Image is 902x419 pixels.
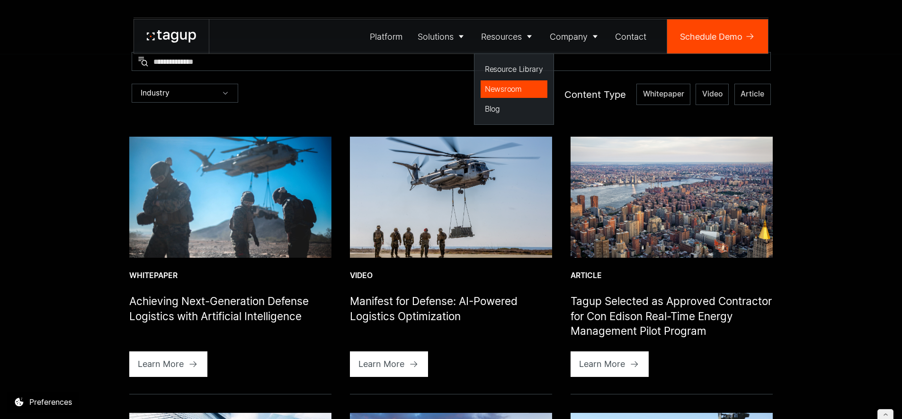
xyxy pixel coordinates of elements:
form: Resources [132,52,771,105]
div: Content Type [564,87,626,101]
div: Preferences [29,396,72,408]
div: Newsroom [485,83,543,95]
a: Resources [474,19,543,53]
a: Learn More [571,351,649,377]
div: Learn More [358,358,404,370]
div: Company [550,30,588,43]
span: Article [741,89,764,99]
span: Whitepaper [643,89,684,99]
h1: Manifest for Defense: AI-Powered Logistics Optimization [350,294,552,323]
a: Newsroom [481,80,547,98]
a: Company [542,19,608,53]
a: Resource Library [481,61,547,79]
div: Schedule Demo [680,30,742,43]
a: Schedule Demo [667,19,768,53]
a: Learn More [350,351,428,377]
div: Solutions [418,30,454,43]
img: landing support specialists insert and extract assets in terrain, photo by Sgt. Conner Robbins [129,137,331,258]
h1: Tagup Selected as Approved Contractor for Con Edison Real-Time Energy Management Pilot Program [571,294,773,339]
a: Contact [608,19,654,53]
nav: Resources [474,53,554,125]
div: Resource Library [485,63,543,75]
a: Platform [363,19,411,53]
div: Whitepaper [129,271,331,281]
div: Video [350,271,552,281]
div: Industry [132,84,238,103]
a: Learn More [129,351,207,377]
div: Learn More [138,358,184,370]
span: Video [702,89,723,99]
div: Industry [141,88,170,98]
div: Article [571,271,773,281]
h1: Achieving Next-Generation Defense Logistics with Artificial Intelligence [129,294,331,323]
div: Resources [481,30,522,43]
div: Learn More [579,358,625,370]
a: Solutions [410,19,474,53]
div: Platform [370,30,402,43]
a: Blog [481,100,547,118]
div: Blog [485,103,543,114]
div: Contact [615,30,646,43]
